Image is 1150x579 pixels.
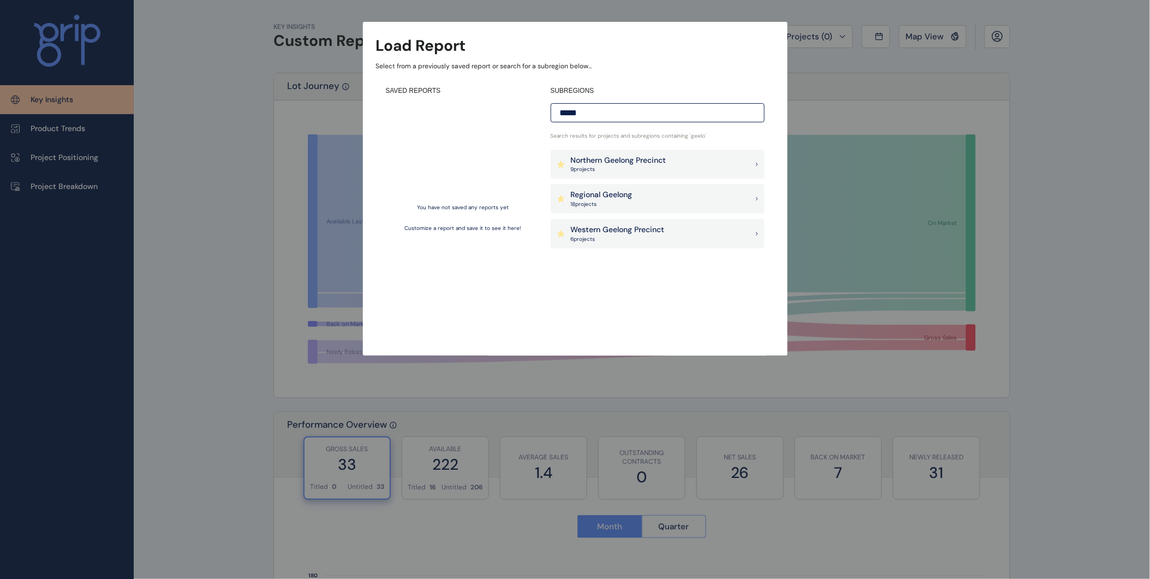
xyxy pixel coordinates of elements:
[376,35,466,56] h3: Load Report
[571,155,666,166] p: Northern Geelong Precinct
[405,224,522,232] p: Customize a report and save it to see it here!
[571,166,666,173] p: 9 project s
[376,62,774,71] p: Select from a previously saved report or search for a subregion below...
[386,86,541,96] h4: SAVED REPORTS
[571,224,665,235] p: Western Geelong Precinct
[551,86,765,96] h4: SUBREGIONS
[418,204,509,211] p: You have not saved any reports yet
[571,190,633,200] p: Regional Geelong
[571,235,665,243] p: 6 project s
[551,132,765,140] p: Search results for projects and subregions containing ' geelo '
[571,200,633,208] p: 18 project s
